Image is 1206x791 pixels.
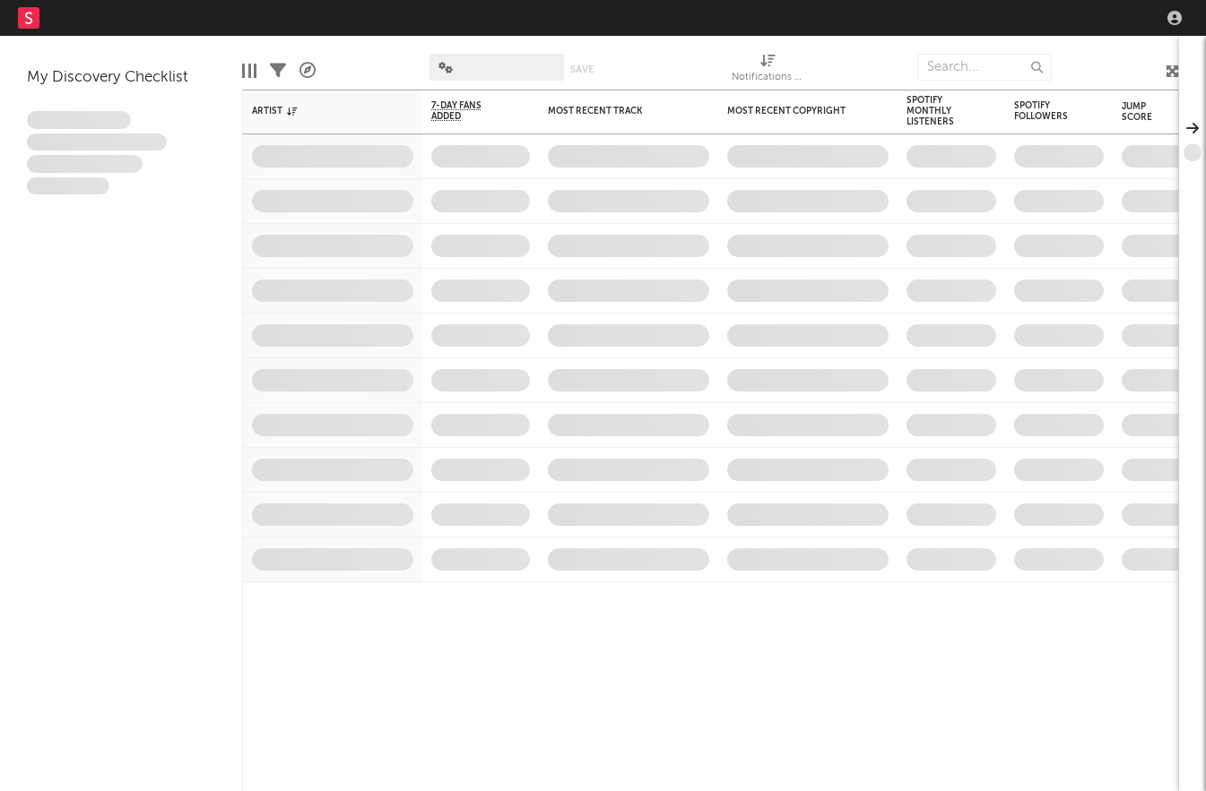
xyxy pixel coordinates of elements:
[1014,100,1077,122] div: Spotify Followers
[1122,101,1167,123] div: Jump Score
[548,106,682,116] div: Most Recent Track
[27,67,215,89] div: My Discovery Checklist
[270,45,286,97] div: Filters
[27,177,109,195] span: Aliquam viverra
[299,45,316,97] div: A&R Pipeline
[917,54,1052,81] input: Search...
[27,133,167,151] span: Integer aliquet in purus et
[570,64,594,74] button: Save
[252,106,386,116] div: Artist
[732,67,803,89] div: Notifications (Artist)
[27,155,143,173] span: Praesent ac interdum
[431,100,503,122] span: 7-Day Fans Added
[727,106,862,116] div: Most Recent Copyright
[732,45,803,97] div: Notifications (Artist)
[907,95,969,127] div: Spotify Monthly Listeners
[242,45,256,97] div: Edit Columns
[27,111,131,129] span: Lorem ipsum dolor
